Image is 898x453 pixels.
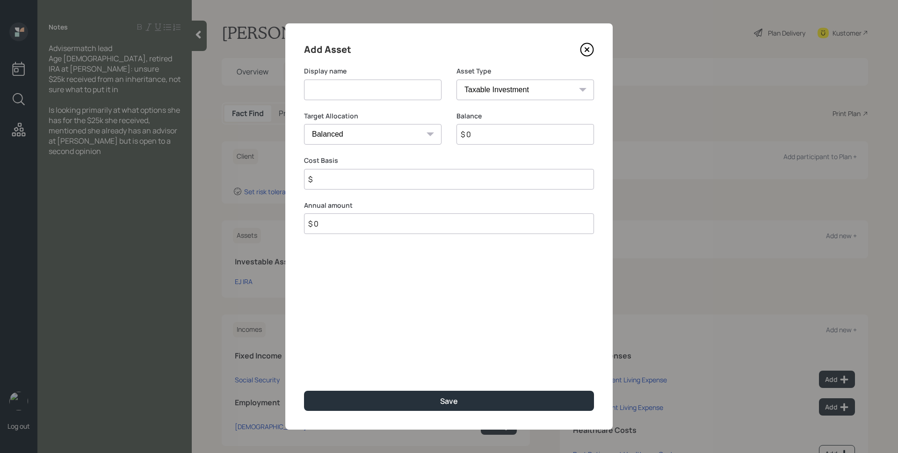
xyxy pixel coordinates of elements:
label: Annual amount [304,201,594,210]
h4: Add Asset [304,42,351,57]
label: Cost Basis [304,156,594,165]
label: Asset Type [456,66,594,76]
button: Save [304,391,594,411]
label: Display name [304,66,442,76]
label: Balance [456,111,594,121]
label: Target Allocation [304,111,442,121]
div: Save [440,396,458,406]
